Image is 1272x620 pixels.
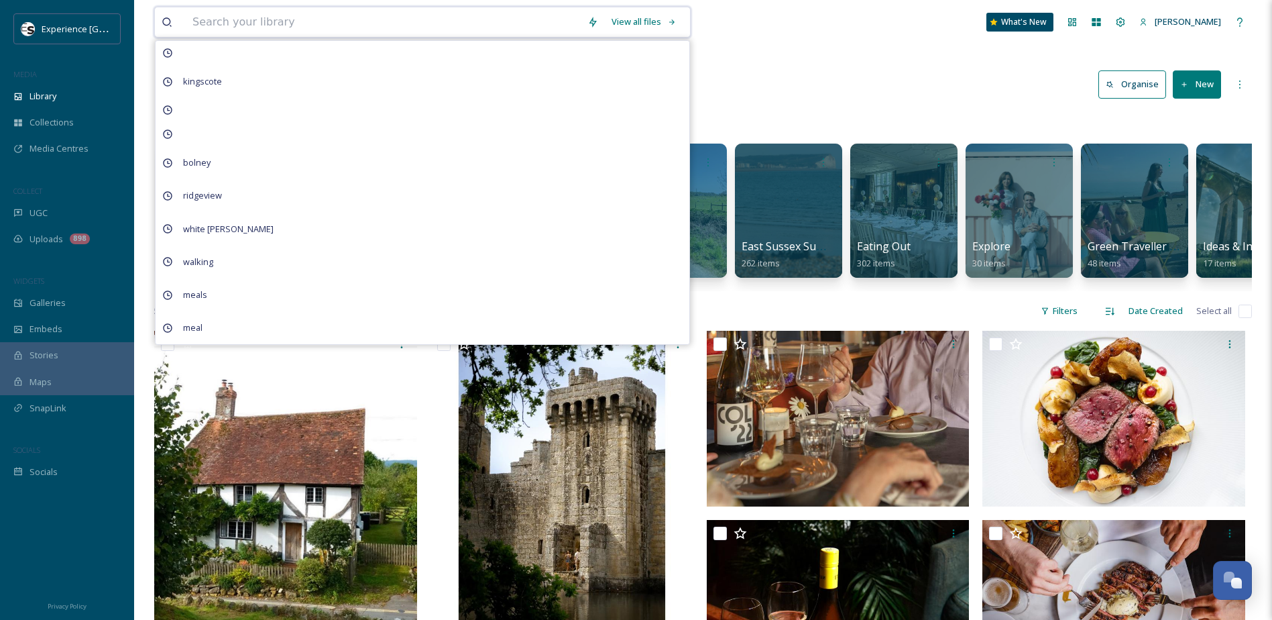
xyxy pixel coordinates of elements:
a: Ideas & Inspo17 items [1203,240,1271,269]
span: white [PERSON_NAME] [176,219,280,239]
span: Galleries [30,297,66,309]
span: 262 items [742,257,780,269]
span: Uploads [30,233,63,246]
span: Privacy Policy [48,602,86,611]
img: ext_1755532852.509547_xdbphotography@gmail.com-SM-The_Ginger_Fox-19.jpg [982,331,1245,507]
a: Privacy Policy [48,597,86,613]
span: Ideas & Inspo [1203,239,1271,254]
span: MEDIA [13,69,37,79]
span: 48 items [1088,257,1121,269]
span: Stories [30,349,58,362]
span: meal [176,318,209,338]
span: [PERSON_NAME] [1155,15,1221,28]
span: 30 items [972,257,1006,269]
span: Embeds [30,323,62,335]
a: East Sussex Summer photo shoot (copyright free)262 items [742,240,992,269]
button: Open Chat [1213,561,1252,600]
span: SOCIALS [13,445,40,455]
button: Organise [1098,70,1166,98]
span: WIDGETS [13,276,44,286]
span: SnapLink [30,402,66,415]
span: Green Traveller Video footage [1088,239,1240,254]
span: 17 items [1203,257,1236,269]
span: walking [176,252,220,272]
img: WSCC%20ES%20Socials%20Icon%20-%20Secondary%20-%20Black.jpg [21,22,35,36]
span: meals [176,285,214,305]
span: Library [30,90,56,103]
span: 516 file s [154,305,186,317]
span: bolney [176,153,217,172]
img: Tillingham_10062024_Jamesratchford_Sussex-78.jpg [707,331,970,507]
button: New [1173,70,1221,98]
span: Select all [1196,305,1232,317]
span: UGC [30,207,48,219]
span: COLLECT [13,186,42,196]
a: What's New [986,13,1053,32]
span: Collections [30,116,74,129]
span: Experience [GEOGRAPHIC_DATA] [42,22,174,35]
span: kingscote [176,72,229,91]
a: Green Traveller Video footage48 items [1088,240,1240,269]
div: Filters [1034,298,1084,324]
a: Organise [1098,70,1173,98]
span: 302 items [857,257,895,269]
span: ridgeview [176,186,229,205]
span: East Sussex Summer photo shoot (copyright free) [742,239,992,254]
span: Explore [972,239,1010,254]
input: Search your library [186,7,581,37]
a: Explore30 items [972,240,1010,269]
span: Eating Out [857,239,911,254]
a: View all files [605,9,683,35]
span: Media Centres [30,142,89,155]
span: Socials [30,466,58,478]
div: 898 [70,234,90,244]
a: Eating Out302 items [857,240,911,269]
a: [PERSON_NAME] [1133,9,1228,35]
span: Maps [30,376,52,389]
div: Date Created [1122,298,1190,324]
